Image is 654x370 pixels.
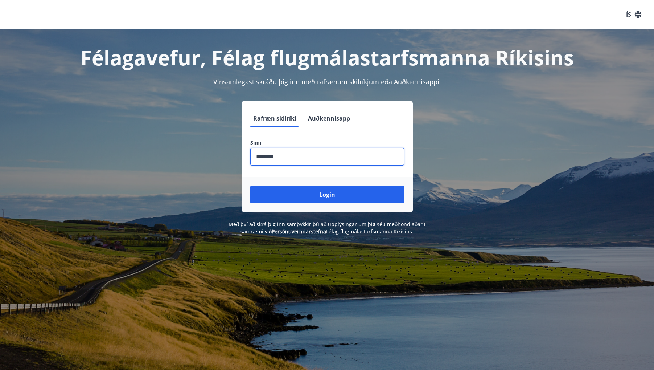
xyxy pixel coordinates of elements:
[75,44,580,71] h1: Félagavefur, Félag flugmálastarfsmanna Ríkisins
[272,228,326,235] a: Persónuverndarstefna
[250,139,404,146] label: Sími
[229,221,425,235] span: Með því að skrá þig inn samþykkir þú að upplýsingar um þig séu meðhöndlaðar í samræmi við Félag f...
[622,8,645,21] button: ÍS
[213,77,441,86] span: Vinsamlegast skráðu þig inn með rafrænum skilríkjum eða Auðkennisappi.
[250,110,299,127] button: Rafræn skilríki
[305,110,353,127] button: Auðkennisapp
[250,186,404,203] button: Login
